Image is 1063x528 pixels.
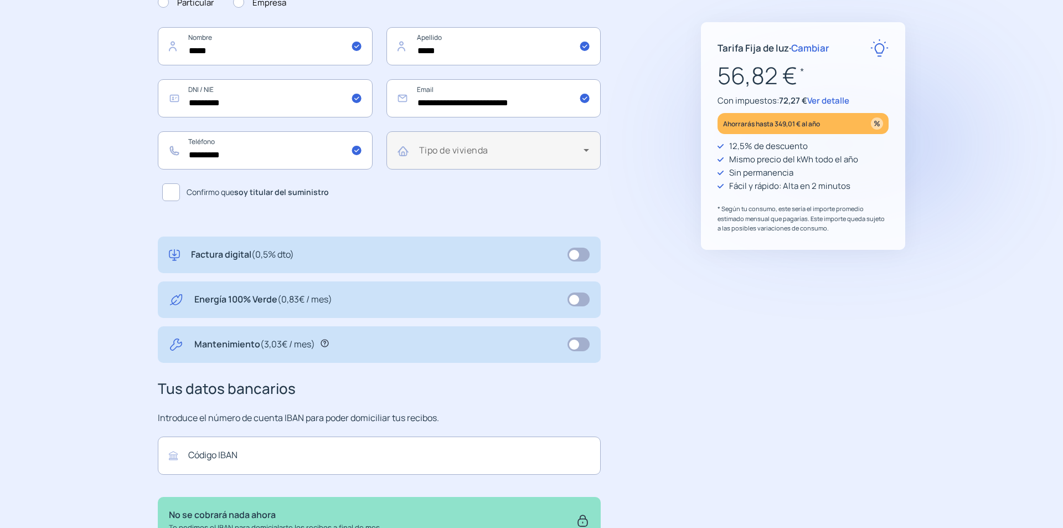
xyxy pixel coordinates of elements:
p: Ahorrarás hasta 349,01 € al año [723,117,820,130]
span: 72,27 € [779,95,807,106]
p: * Según tu consumo, este sería el importe promedio estimado mensual que pagarías. Este importe qu... [718,204,889,233]
p: Con impuestos: [718,94,889,107]
h3: Tus datos bancarios [158,377,601,401]
img: tool.svg [169,337,183,352]
p: Sin permanencia [729,166,793,180]
p: No se cobrará nada ahora [169,508,380,522]
b: soy titular del suministro [234,187,329,197]
span: Cambiar [791,42,829,54]
span: (0,83€ / mes) [277,293,332,305]
p: Factura digital [191,248,294,262]
span: Ver detalle [807,95,849,106]
img: digital-invoice.svg [169,248,180,262]
p: 56,82 € [718,57,889,94]
p: Introduce el número de cuenta IBAN para poder domiciliar tus recibos. [158,411,601,426]
p: Tarifa Fija de luz · [718,40,829,55]
img: energy-green.svg [169,293,183,307]
p: Mismo precio del kWh todo el año [729,153,858,166]
mat-label: Tipo de vivienda [419,144,488,156]
img: rate-E.svg [870,39,889,57]
p: Energía 100% Verde [194,293,332,307]
span: (0,5% dto) [251,248,294,260]
span: Confirmo que [187,186,329,198]
p: 12,5% de descuento [729,140,808,153]
img: percentage_icon.svg [871,117,883,130]
p: Fácil y rápido: Alta en 2 minutos [729,180,850,193]
span: (3,03€ / mes) [260,338,315,350]
p: Mantenimiento [194,337,315,352]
